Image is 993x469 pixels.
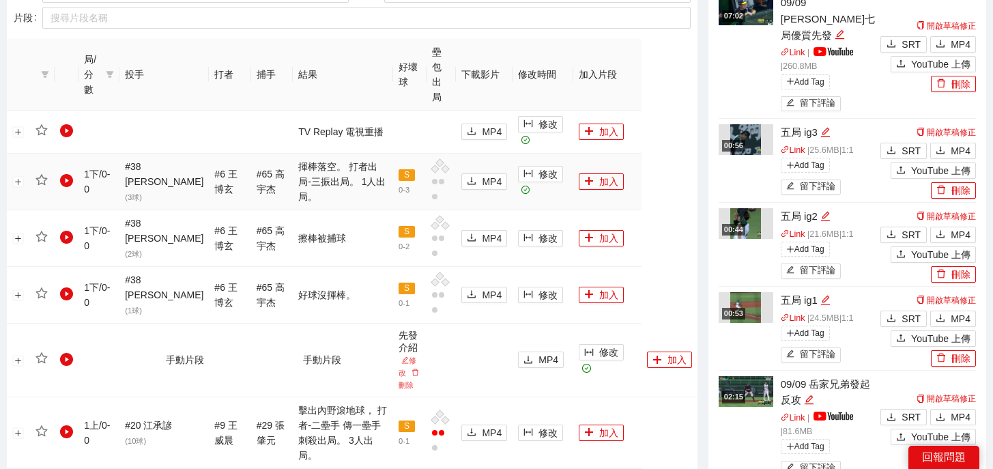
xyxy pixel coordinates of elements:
[781,46,877,74] p: | | 260.8 MB
[814,412,853,421] img: yt_logo_rgb_light.a676ea31.png
[936,79,946,89] span: delete
[41,70,49,79] span: filter
[14,7,42,29] label: 片段
[730,292,761,323] img: 5bb9a100-51be-4ae3-b12f-7aa8817f98b5.jpg
[781,158,830,173] span: Add Tag
[35,174,48,186] span: star
[931,76,976,92] button: delete刪除
[936,353,946,364] span: delete
[781,228,877,242] p: | 21.6 MB | 1:1
[951,311,970,326] span: MP4
[257,352,388,367] div: 手動片段
[781,208,877,225] div: 五局 ig2
[781,439,830,454] span: Add Tag
[399,169,415,182] span: S
[518,425,563,441] button: column-width修改
[518,116,563,132] button: column-width修改
[13,127,24,138] button: 展開行
[781,144,877,158] p: | 25.6 MB | 1:1
[13,428,24,439] button: 展開行
[931,350,976,367] button: delete刪除
[908,446,979,469] div: 回報問題
[125,352,246,367] div: 手動片段
[781,376,877,408] div: 09/09 岳家兄弟發起反攻
[103,49,117,100] span: filter
[467,233,476,244] span: download
[579,344,624,360] button: column-width修改
[518,287,563,303] button: column-width修改
[781,124,877,141] div: 五局 ig3
[538,425,558,440] span: 修改
[125,161,203,202] span: # 38 [PERSON_NAME]
[936,145,945,156] span: download
[461,230,507,246] button: downloadMP4
[781,96,841,111] button: edit留下評論
[467,427,476,438] span: download
[936,185,946,196] span: delete
[917,21,925,29] span: copy
[902,143,921,158] span: SRT
[513,39,573,111] th: 修改時間
[399,437,409,445] span: 0 - 1
[781,145,805,155] a: linkLink
[293,397,393,469] td: 擊出內野滾地球， 打者-二壘手 傳一壘手刺殺出局。 3人出局。
[820,124,831,141] div: 編輯
[125,250,142,258] span: ( 2 球)
[902,410,921,425] span: SRT
[820,292,831,309] div: 編輯
[887,313,896,324] span: download
[293,154,393,210] td: 揮棒落空。 打者出局-三振出局。 1人出局。
[482,174,502,189] span: MP4
[820,127,831,137] span: edit
[647,352,692,368] button: plus加入
[521,186,530,195] span: check-circle
[786,329,794,337] span: plus
[930,227,976,243] button: downloadMP4
[781,292,877,309] div: 五局 ig1
[60,287,74,301] span: play-circle
[786,266,795,276] span: edit
[214,169,237,195] span: # 6 王博玄
[293,267,393,324] td: 好球沒揮棒。
[521,136,530,145] span: check-circle
[599,345,618,360] span: 修改
[399,283,415,295] span: S
[917,212,925,220] span: copy
[482,287,502,302] span: MP4
[930,36,976,53] button: downloadMP4
[60,124,74,138] span: play-circle
[461,287,507,303] button: downloadMP4
[804,395,814,405] span: edit
[584,427,594,438] span: plus
[293,39,393,111] th: 結果
[722,391,745,403] div: 02:15
[399,226,415,238] span: S
[887,145,896,156] span: download
[891,246,976,263] button: uploadYouTube 上傳
[786,182,795,192] span: edit
[523,233,533,244] span: column-width
[125,193,142,201] span: ( 3 球)
[722,224,745,236] div: 00:44
[781,242,830,257] span: Add Tag
[781,326,830,341] span: Add Tag
[125,274,203,315] span: # 38 [PERSON_NAME]
[917,296,976,305] a: 開啟草稿修正
[482,425,502,440] span: MP4
[730,124,761,155] img: 47511739-b007-4def-8c5d-9a95959f9a83.jpg
[399,242,409,251] span: 0 - 2
[781,313,805,323] a: linkLink
[257,225,285,251] span: # 65 高宇杰
[399,299,409,307] span: 0 - 1
[911,247,970,262] span: YouTube 上傳
[936,229,945,240] span: download
[399,356,416,377] a: 修改
[523,119,533,130] span: column-width
[257,169,285,195] span: # 65 高宇杰
[538,287,558,302] span: 修改
[125,437,146,445] span: ( 10 球)
[35,425,48,438] span: star
[781,412,877,439] p: | | 81.6 MB
[13,355,24,366] button: 展開行
[257,282,285,308] span: # 65 高宇杰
